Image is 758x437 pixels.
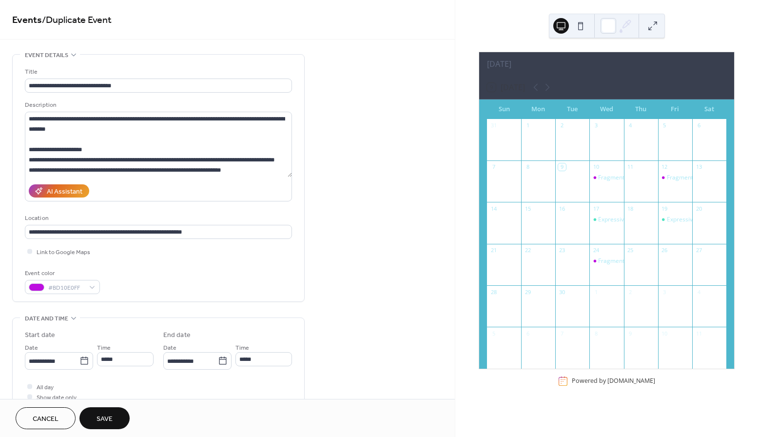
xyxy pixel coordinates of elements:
div: 3 [661,288,668,296]
div: Location [25,213,290,223]
div: 28 [490,288,497,296]
div: 3 [592,122,600,129]
span: Date and time [25,314,68,324]
div: 25 [627,247,634,254]
div: 9 [627,330,634,337]
div: 8 [524,163,531,171]
div: Wed [589,99,623,119]
div: 6 [695,122,702,129]
div: 1 [524,122,531,129]
div: 5 [661,122,668,129]
span: Time [97,343,111,353]
div: 22 [524,247,531,254]
span: All day [37,382,54,393]
div: 23 [558,247,565,254]
div: Event color [25,268,98,278]
div: Sun [487,99,521,119]
div: 27 [695,247,702,254]
div: [DATE] [479,52,734,76]
div: Powered by [572,377,655,385]
span: Time [235,343,249,353]
span: Link to Google Maps [37,247,90,258]
div: Expressive Landscapes- Drawing & Painting [598,216,717,224]
button: AI Assistant [29,184,89,198]
div: Description [25,100,290,110]
div: 31 [490,122,497,129]
div: 29 [524,288,531,296]
div: 7 [558,330,565,337]
div: 26 [661,247,668,254]
div: 20 [695,205,702,212]
button: Cancel [16,407,76,429]
div: 13 [695,163,702,171]
div: 19 [661,205,668,212]
div: 4 [695,288,702,296]
span: Cancel [33,414,58,424]
span: Date [25,343,38,353]
div: 24 [592,247,600,254]
div: 10 [592,163,600,171]
div: Fragment & Flow-Creative Collage [598,174,691,182]
span: Save [97,414,113,424]
div: Expressive Landscapes- Drawing & Painting [658,216,692,224]
div: Fragment & Flow- Creative Collage [589,257,623,265]
div: 10 [661,330,668,337]
div: Fri [658,99,692,119]
div: Tue [555,99,589,119]
div: Fragment & Flow-Creative Collage [658,174,692,182]
div: 12 [661,163,668,171]
div: 5 [490,330,497,337]
button: Save [79,407,130,429]
span: #BD10E0FF [48,283,84,293]
span: Show date only [37,393,77,403]
div: 7 [490,163,497,171]
div: 14 [490,205,497,212]
div: Mon [521,99,555,119]
div: AI Assistant [47,187,82,197]
span: Event details [25,50,68,60]
div: Expressive Landscapes- Drawing & Painting [589,216,623,224]
div: 6 [524,330,531,337]
div: 8 [592,330,600,337]
div: Fragment & Flow-Creative Collage [589,174,623,182]
a: Events [12,11,42,30]
div: Thu [624,99,658,119]
div: End date [163,330,191,340]
div: 4 [627,122,634,129]
div: 11 [695,330,702,337]
div: Fragment & Flow- Creative Collage [598,257,692,265]
div: 9 [558,163,565,171]
span: Date [163,343,176,353]
div: 17 [592,205,600,212]
div: 21 [490,247,497,254]
div: 15 [524,205,531,212]
div: Start date [25,330,55,340]
div: 1 [592,288,600,296]
div: 2 [558,122,565,129]
div: 11 [627,163,634,171]
span: / Duplicate Event [42,11,112,30]
div: Title [25,67,290,77]
div: 30 [558,288,565,296]
div: 2 [627,288,634,296]
a: [DOMAIN_NAME] [607,377,655,385]
div: Sat [692,99,726,119]
div: 18 [627,205,634,212]
div: 16 [558,205,565,212]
